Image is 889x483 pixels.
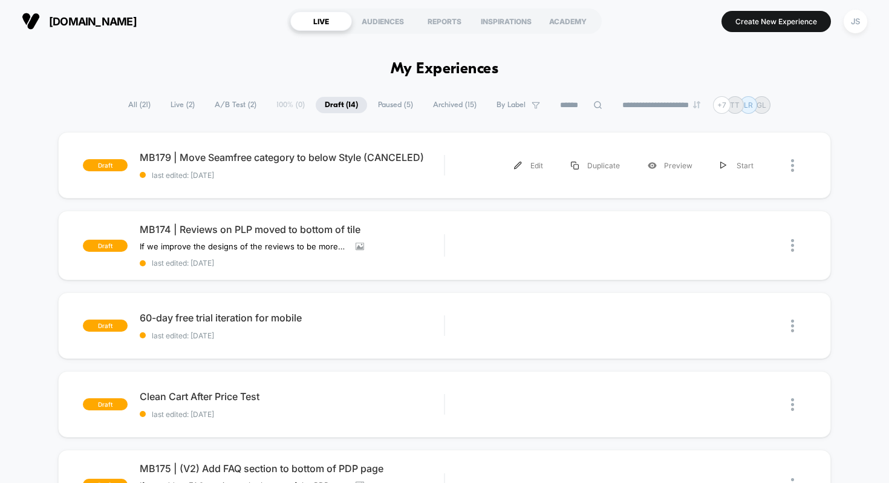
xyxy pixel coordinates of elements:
[475,11,537,31] div: INSPIRATIONS
[140,462,444,475] span: MB175 | (V2) Add FAQ section to bottom of PDP page
[571,162,579,169] img: menu
[720,162,726,169] img: menu
[352,11,414,31] div: AUDIENCES
[791,239,794,252] img: close
[424,97,486,113] span: Archived ( 15 )
[840,9,871,34] button: JS
[49,15,137,28] span: [DOMAIN_NAME]
[514,162,522,169] img: menu
[140,258,444,268] span: last edited: [DATE]
[140,410,444,419] span: last edited: [DATE]
[290,11,352,31] div: LIVE
[634,152,706,179] div: Preview
[557,152,634,179] div: Duplicate
[119,97,160,113] span: All ( 21 )
[791,159,794,172] img: close
[500,152,557,179] div: Edit
[537,11,599,31] div: ACADEMY
[369,97,422,113] span: Paused ( 5 )
[706,152,767,179] div: Start
[391,61,499,78] h1: My Experiences
[713,96,731,114] div: + 7
[721,11,831,32] button: Create New Experience
[161,97,204,113] span: Live ( 2 )
[83,398,128,410] span: draft
[140,390,444,402] span: Clean Cart After Price Test
[18,11,140,31] button: [DOMAIN_NAME]
[206,97,265,113] span: A/B Test ( 2 )
[316,97,367,113] span: Draft ( 14 )
[693,101,700,108] img: end
[791,320,794,332] img: close
[140,241,347,251] span: If we improve the designs of the reviews to be more visible and credible,then conversions will in...
[791,398,794,411] img: close
[140,171,444,180] span: last edited: [DATE]
[757,100,766,110] p: GL
[497,100,526,110] span: By Label
[83,159,128,171] span: draft
[414,11,475,31] div: REPORTS
[744,100,753,110] p: LR
[140,331,444,340] span: last edited: [DATE]
[844,10,867,33] div: JS
[140,151,444,163] span: MB179 | Move Seamfree category to below Style (CANCELED)
[140,312,444,324] span: 60-day free trial iteration for mobile
[22,12,40,30] img: Visually logo
[83,240,128,252] span: draft
[730,100,740,110] p: TT
[83,320,128,332] span: draft
[140,223,444,235] span: MB174 | Reviews on PLP moved to bottom of tile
